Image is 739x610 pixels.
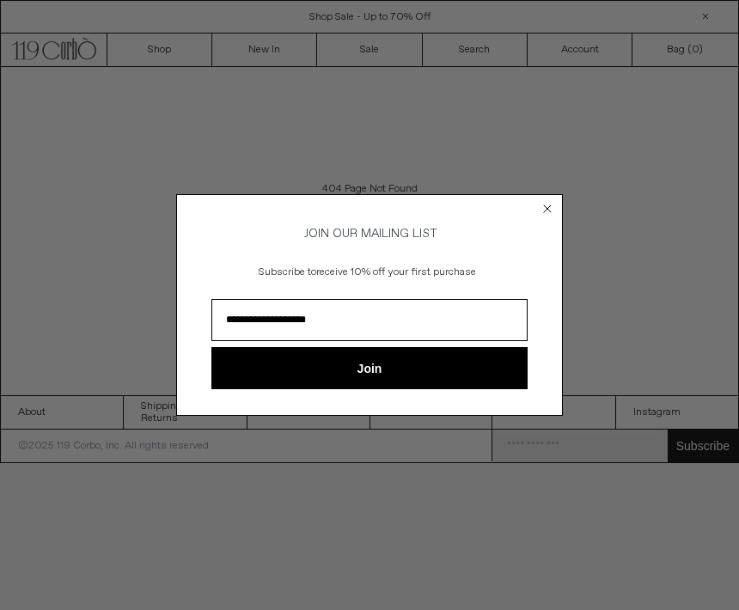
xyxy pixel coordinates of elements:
input: Email [211,299,528,341]
button: Close dialog [539,200,556,217]
button: Join [211,347,528,389]
span: JOIN OUR MAILING LIST [302,226,437,241]
span: receive 10% off your first purchase [316,265,476,279]
span: Subscribe to [259,265,316,279]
